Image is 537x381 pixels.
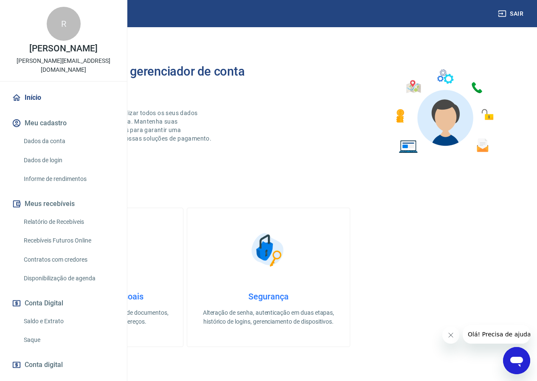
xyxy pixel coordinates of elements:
span: Olá! Precisa de ajuda? [5,6,71,13]
h5: O que deseja fazer hoje? [20,189,517,198]
button: Meus recebíveis [10,195,117,213]
a: Recebíveis Futuros Online [20,232,117,249]
iframe: Mensagem da empresa [463,325,530,344]
div: R [47,7,81,41]
img: Segurança [247,229,290,271]
a: SegurançaSegurançaAlteração de senha, autenticação em duas etapas, histórico de logins, gerenciam... [187,208,350,347]
iframe: Fechar mensagem [442,327,459,344]
a: Relatório de Recebíveis [20,213,117,231]
a: Disponibilização de agenda [20,270,117,287]
a: Informe de rendimentos [20,170,117,188]
button: Sair [496,6,527,22]
a: Início [10,88,117,107]
a: Dados da conta [20,133,117,150]
a: Conta digital [10,356,117,374]
img: Imagem de um avatar masculino com diversos icones exemplificando as funcionalidades do gerenciado... [388,65,500,158]
p: [PERSON_NAME] [29,44,97,53]
a: Dados de login [20,152,117,169]
h2: Bem-vindo(a) ao gerenciador de conta Vindi [37,65,269,92]
h4: Segurança [201,291,336,302]
p: [PERSON_NAME][EMAIL_ADDRESS][DOMAIN_NAME] [7,56,120,74]
button: Meu cadastro [10,114,117,133]
a: Contratos com credores [20,251,117,268]
span: Conta digital [25,359,63,371]
iframe: Botão para abrir a janela de mensagens [503,347,530,374]
a: Saque [20,331,117,349]
a: Saldo e Extrato [20,313,117,330]
button: Conta Digital [10,294,117,313]
p: Alteração de senha, autenticação em duas etapas, histórico de logins, gerenciamento de dispositivos. [201,308,336,326]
